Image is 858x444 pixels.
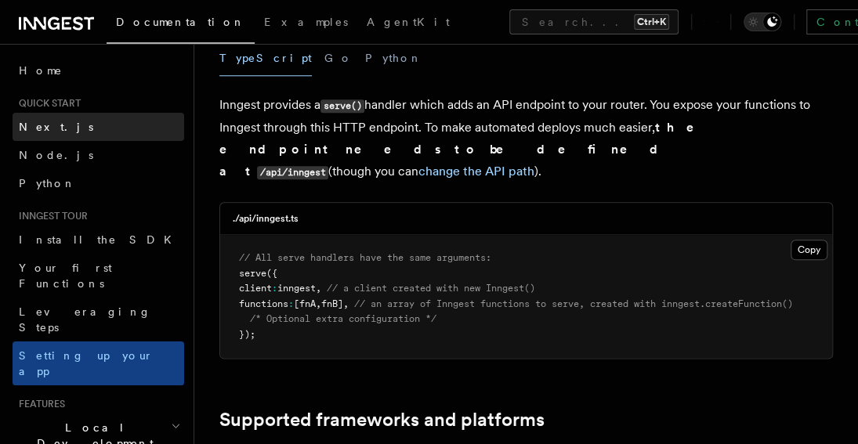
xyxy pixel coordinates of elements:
[13,113,184,141] a: Next.js
[13,56,184,85] a: Home
[239,329,255,340] span: });
[13,298,184,341] a: Leveraging Steps
[19,233,181,246] span: Install the SDK
[107,5,255,44] a: Documentation
[219,120,716,179] strong: the endpoint needs to be defined at
[239,252,491,263] span: // All serve handlers have the same arguments:
[19,262,112,290] span: Your first Functions
[367,16,450,28] span: AgentKit
[219,94,833,183] p: Inngest provides a handler which adds an API endpoint to your router. You expose your functions t...
[13,254,184,298] a: Your first Functions
[13,210,88,222] span: Inngest tour
[250,313,436,324] span: /* Optional extra configuration */
[266,268,277,279] span: ({
[354,298,793,309] span: // an array of Inngest functions to serve, created with inngest.createFunction()
[239,298,288,309] span: functions
[277,283,316,294] span: inngest
[272,283,277,294] span: :
[239,268,266,279] span: serve
[19,149,93,161] span: Node.js
[509,9,679,34] button: Search...Ctrl+K
[324,41,353,76] button: Go
[316,283,321,294] span: ,
[219,409,545,431] a: Supported frameworks and platforms
[219,41,312,76] button: TypeScript
[634,14,669,30] kbd: Ctrl+K
[257,166,328,179] code: /api/inngest
[316,298,321,309] span: ,
[13,226,184,254] a: Install the SDK
[744,13,781,31] button: Toggle dark mode
[264,16,348,28] span: Examples
[288,298,294,309] span: :
[357,5,459,42] a: AgentKit
[13,169,184,197] a: Python
[19,305,151,334] span: Leveraging Steps
[418,164,534,179] a: change the API path
[13,97,81,110] span: Quick start
[116,16,245,28] span: Documentation
[343,298,349,309] span: ,
[791,240,827,260] button: Copy
[239,283,272,294] span: client
[320,99,364,113] code: serve()
[13,398,65,410] span: Features
[19,121,93,133] span: Next.js
[233,212,299,225] h3: ./api/inngest.ts
[19,349,154,377] span: Setting up your app
[19,63,63,78] span: Home
[255,5,357,42] a: Examples
[19,177,76,190] span: Python
[294,298,316,309] span: [fnA
[365,41,422,76] button: Python
[327,283,535,294] span: // a client created with new Inngest()
[13,141,184,169] a: Node.js
[321,298,343,309] span: fnB]
[13,341,184,385] a: Setting up your app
